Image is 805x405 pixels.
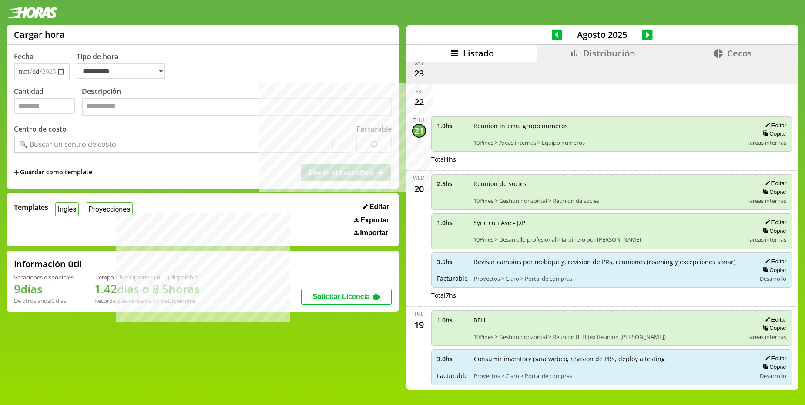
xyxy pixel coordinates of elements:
label: Descripción [82,86,392,118]
span: Agosto 2025 [562,29,642,40]
div: Total 7 hs [431,291,792,299]
button: Copiar [760,188,786,196]
label: Cantidad [14,86,82,118]
label: Facturable [356,124,392,134]
button: Editar [762,179,786,187]
button: Exportar [352,216,392,225]
h1: 9 días [14,281,74,297]
span: Desarrollo [760,372,786,380]
span: 10Pines > Desarrollo profesional > Jardinero por [PERSON_NAME] [473,236,741,243]
div: De otros años: 0 días [14,297,74,305]
label: Centro de costo [14,124,67,134]
span: 10Pines > Areas internas > Equipo numeros [473,139,741,146]
span: Listado [463,47,494,59]
button: Editar [762,316,786,323]
div: 20 [412,182,426,196]
input: Cantidad [14,98,75,114]
div: 23 [412,66,426,80]
button: Editar [762,355,786,362]
span: Distribución [583,47,635,59]
span: 10Pines > Gestion horizontal > Reunion BEH (ex Reunion [PERSON_NAME]) [473,333,741,341]
button: Solicitar Licencia [301,289,392,305]
label: Tipo de hora [77,52,172,80]
button: Ingles [55,202,79,216]
span: 3.0 hs [437,355,468,363]
span: Desarrollo [760,275,786,282]
span: Cecos [727,47,752,59]
div: Vacaciones disponibles [14,273,74,281]
div: Tiempo Libre Optativo (TiLO) disponible [94,273,200,281]
div: Sat [414,59,424,66]
span: Tareas internas [747,236,786,243]
button: Editar [762,122,786,129]
textarea: Descripción [82,98,392,116]
button: Proyecciones [86,202,133,216]
div: Thu [413,116,424,124]
div: 19 [412,318,426,332]
span: 1.0 hs [437,122,467,130]
span: Editar [369,203,389,211]
label: Fecha [14,52,34,61]
span: Importar [360,229,388,237]
button: Copiar [760,266,786,274]
span: 2.5 hs [437,179,467,188]
span: 3.5 hs [437,258,468,266]
span: 1.0 hs [437,316,467,324]
span: Consumir inventory para webco, revision de PRs, deploy a testing [474,355,750,363]
img: logotipo [7,7,57,18]
h1: Cargar hora [14,29,65,40]
span: Solicitar Licencia [312,293,370,300]
span: BEH [473,316,741,324]
span: 10Pines > Gestion horizontal > Reunion de socies [473,197,741,205]
span: Facturable [437,372,468,380]
div: Tue [414,310,424,318]
span: + [14,168,19,177]
button: Editar [762,258,786,265]
div: 22 [412,95,426,109]
button: Copiar [760,227,786,235]
select: Tipo de hora [77,63,165,79]
span: Tareas internas [747,139,786,146]
span: 1.0 hs [437,219,467,227]
span: Tareas internas [747,197,786,205]
span: Tareas internas [747,333,786,341]
h1: 1.42 días o 8.5 horas [94,281,200,297]
span: Exportar [360,216,389,224]
div: Recordá que vencen a fin de [94,297,200,305]
span: Revisar cambios por mobiquity, revision de PRs, reuniones (roaming y excepciones sonar) [474,258,750,266]
span: Proyectos > Claro > Portal de compras [474,275,750,282]
h2: Información útil [14,258,82,270]
span: Templates [14,202,48,212]
button: Copiar [760,363,786,371]
span: Proyectos > Claro > Portal de compras [474,372,750,380]
button: Editar [360,202,392,211]
div: Fri [416,88,423,95]
button: Editar [762,219,786,226]
div: scrollable content [406,62,798,388]
span: +Guardar como template [14,168,92,177]
div: Wed [413,174,425,182]
b: Diciembre [168,297,195,305]
button: Copiar [760,324,786,332]
div: 🔍 Buscar un centro de costo [19,139,116,149]
div: 21 [412,124,426,138]
span: Facturable [437,274,468,282]
div: Total 1 hs [431,155,792,163]
span: Sync con Aye - JxP [473,219,741,227]
button: Copiar [760,130,786,137]
span: Reunion de socies [473,179,741,188]
span: Reunion interna grupo numeros [473,122,741,130]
